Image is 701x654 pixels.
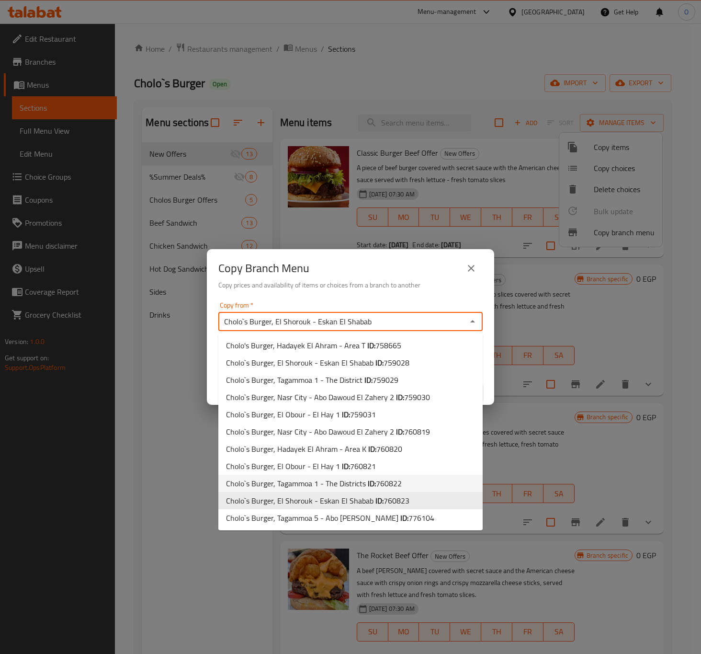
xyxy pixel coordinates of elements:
b: ID: [375,493,384,508]
h6: Copy prices and availability of items or choices from a branch to another [218,280,483,290]
b: ID: [367,338,375,353]
b: ID: [396,425,404,439]
span: 760819 [404,425,430,439]
button: Close [466,315,479,328]
b: ID: [368,476,376,491]
b: ID: [400,511,408,525]
span: 759030 [404,390,430,404]
span: Cholo`s Burger, Tagammoa 1 - The Districts [226,478,402,489]
b: ID: [396,390,404,404]
h2: Copy Branch Menu [218,261,309,276]
b: ID: [368,442,376,456]
span: Cholo's Burger, Hadayek El Ahram - Area T [226,340,401,351]
span: Cholo`s Burger, Hadayek El Ahram - Area K [226,443,402,455]
span: Cholo`s Burger, Tagammoa 1 - The District [226,374,398,386]
b: ID: [364,373,373,387]
b: ID: [342,459,350,473]
span: 759031 [350,407,376,422]
span: 759028 [384,356,409,370]
span: 759029 [373,373,398,387]
span: Cholo`s Burger, El Shorouk - Eskan El Shabab [226,357,409,368]
span: 758665 [375,338,401,353]
span: Cholo`s Burger, El Obour - El Hay 1 [226,460,376,472]
span: 760823 [384,493,409,508]
span: 760820 [376,442,402,456]
span: 776104 [408,511,434,525]
button: close [460,257,483,280]
span: Cholo`s Burger, El Shorouk - Eskan El Shabab [226,495,409,506]
span: Cholo`s Burger, Nasr City - Abo Dawoud El Zahery 2 [226,426,430,437]
span: 760821 [350,459,376,473]
span: Cholo`s Burger, El Obour - El Hay 1 [226,409,376,420]
b: ID: [375,356,384,370]
b: ID: [342,407,350,422]
span: 760822 [376,476,402,491]
span: Cholo`s Burger, Tagammoa 5 - Abo [PERSON_NAME] [226,512,434,524]
span: Cholo`s Burger, Nasr City - Abo Dawoud El Zahery 2 [226,391,430,403]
